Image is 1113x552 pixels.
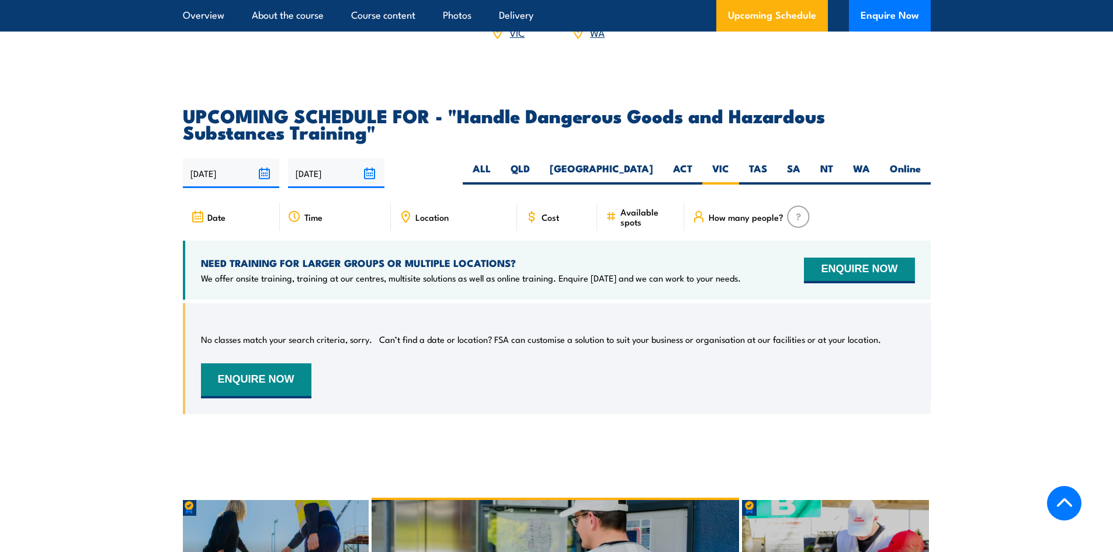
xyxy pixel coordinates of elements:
p: We offer onsite training, training at our centres, multisite solutions as well as online training... [201,272,741,284]
label: Online [880,162,931,185]
button: ENQUIRE NOW [804,258,914,283]
label: SA [777,162,810,185]
span: Date [207,212,226,222]
button: ENQUIRE NOW [201,363,311,398]
h2: UPCOMING SCHEDULE FOR - "Handle Dangerous Goods and Hazardous Substances Training" [183,107,931,140]
span: Available spots [620,207,676,227]
a: VIC [509,25,525,39]
span: Time [304,212,323,222]
label: [GEOGRAPHIC_DATA] [540,162,663,185]
p: No classes match your search criteria, sorry. [201,334,372,345]
input: From date [183,158,279,188]
a: WA [590,25,605,39]
label: NT [810,162,843,185]
h4: NEED TRAINING FOR LARGER GROUPS OR MULTIPLE LOCATIONS? [201,256,741,269]
span: Location [415,212,449,222]
label: QLD [501,162,540,185]
label: ALL [463,162,501,185]
span: How many people? [709,212,783,222]
p: Can’t find a date or location? FSA can customise a solution to suit your business or organisation... [379,334,881,345]
span: Cost [542,212,559,222]
input: To date [288,158,384,188]
label: WA [843,162,880,185]
label: ACT [663,162,702,185]
label: TAS [739,162,777,185]
label: VIC [702,162,739,185]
